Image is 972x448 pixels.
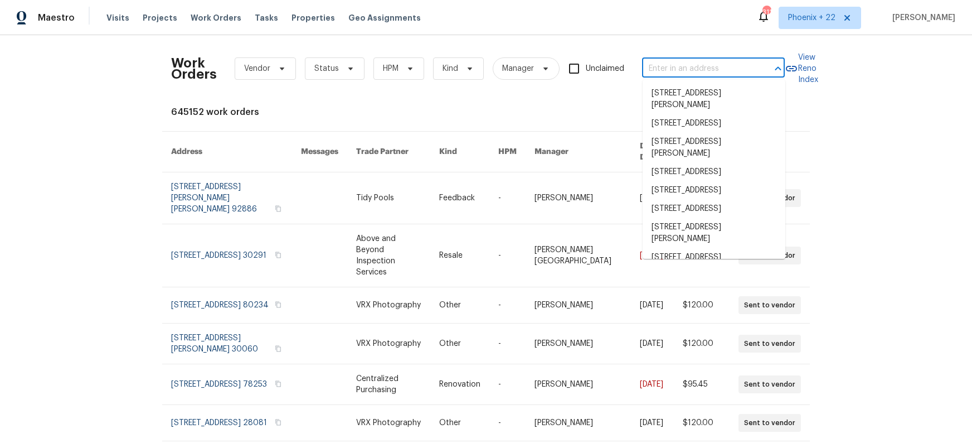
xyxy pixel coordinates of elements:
td: Above and Beyond Inspection Services [347,224,430,287]
td: Tidy Pools [347,172,430,224]
td: Resale [430,224,489,287]
th: Address [162,132,292,172]
span: Maestro [38,12,75,23]
li: [STREET_ADDRESS] [643,248,785,267]
button: Copy Address [273,344,283,354]
span: Geo Assignments [348,12,421,23]
td: VRX Photography [347,324,430,364]
li: [STREET_ADDRESS][PERSON_NAME] [643,218,785,248]
td: [PERSON_NAME] [526,364,631,405]
input: Enter in an address [642,60,754,78]
button: Copy Address [273,417,283,427]
th: Manager [526,132,631,172]
th: Trade Partner [347,132,430,172]
td: Centralized Purchasing [347,364,430,405]
td: - [489,287,526,324]
li: [STREET_ADDRESS] [643,114,785,133]
li: [STREET_ADDRESS] [643,200,785,218]
span: [PERSON_NAME] [888,12,955,23]
span: Vendor [244,63,270,74]
td: [PERSON_NAME] [526,324,631,364]
td: [PERSON_NAME] [526,287,631,324]
td: - [489,324,526,364]
td: [PERSON_NAME] [526,405,631,441]
span: Tasks [255,14,278,22]
button: Copy Address [273,379,283,389]
span: Manager [502,63,534,74]
a: View Reno Index [785,52,818,85]
th: Kind [430,132,489,172]
span: Status [314,63,339,74]
td: [PERSON_NAME] [526,172,631,224]
li: [STREET_ADDRESS] [643,181,785,200]
td: VRX Photography [347,287,430,324]
button: Copy Address [273,250,283,260]
td: Other [430,324,489,364]
button: Copy Address [273,204,283,214]
td: Other [430,287,489,324]
th: Due Date [631,132,674,172]
td: Renovation [430,364,489,405]
td: [PERSON_NAME][GEOGRAPHIC_DATA] [526,224,631,287]
td: Other [430,405,489,441]
td: - [489,405,526,441]
th: Messages [292,132,347,172]
td: - [489,224,526,287]
td: VRX Photography [347,405,430,441]
span: Kind [443,63,458,74]
td: - [489,172,526,224]
div: 645152 work orders [171,107,801,118]
td: Feedback [430,172,489,224]
th: HPM [489,132,526,172]
span: HPM [383,63,398,74]
td: - [489,364,526,405]
span: Unclaimed [586,63,624,75]
li: [STREET_ADDRESS][PERSON_NAME] [643,84,785,114]
span: Properties [291,12,335,23]
button: Copy Address [273,300,283,310]
span: Projects [143,12,177,23]
span: Visits [106,12,129,23]
span: Phoenix + 22 [788,12,835,23]
span: Work Orders [191,12,241,23]
button: Close [770,61,786,76]
li: [STREET_ADDRESS][PERSON_NAME] [643,133,785,163]
h2: Work Orders [171,57,217,80]
div: 311 [762,7,770,18]
li: [STREET_ADDRESS] [643,163,785,181]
